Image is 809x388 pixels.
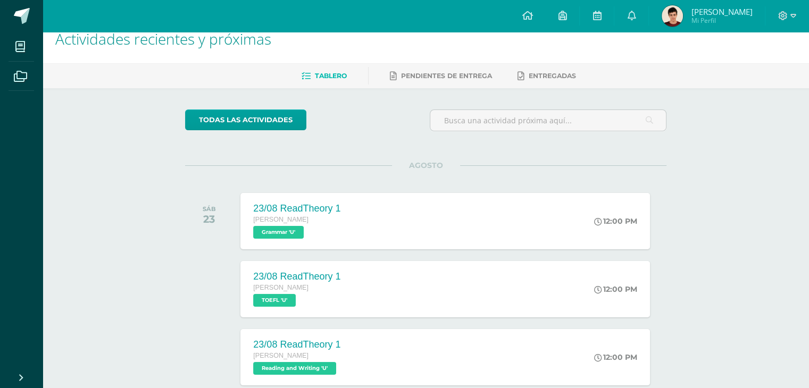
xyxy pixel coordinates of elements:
[253,284,308,291] span: [PERSON_NAME]
[253,294,296,307] span: TOEFL 'U'
[253,362,336,375] span: Reading and Writing 'U'
[253,203,340,214] div: 23/08 ReadTheory 1
[401,72,492,80] span: Pendientes de entrega
[203,205,216,213] div: SÁB
[203,213,216,225] div: 23
[594,216,637,226] div: 12:00 PM
[691,16,752,25] span: Mi Perfil
[594,352,637,362] div: 12:00 PM
[253,352,308,359] span: [PERSON_NAME]
[253,216,308,223] span: [PERSON_NAME]
[315,72,347,80] span: Tablero
[529,72,576,80] span: Entregadas
[430,110,666,131] input: Busca una actividad próxima aquí...
[390,68,492,85] a: Pendientes de entrega
[253,339,340,350] div: 23/08 ReadTheory 1
[662,5,683,27] img: d0e44063d19e54253f2068ba2aa0c258.png
[253,226,304,239] span: Grammar 'U'
[55,29,271,49] span: Actividades recientes y próximas
[253,271,340,282] div: 23/08 ReadTheory 1
[518,68,576,85] a: Entregadas
[302,68,347,85] a: Tablero
[594,284,637,294] div: 12:00 PM
[691,6,752,17] span: [PERSON_NAME]
[392,161,460,170] span: AGOSTO
[185,109,306,130] a: todas las Actividades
